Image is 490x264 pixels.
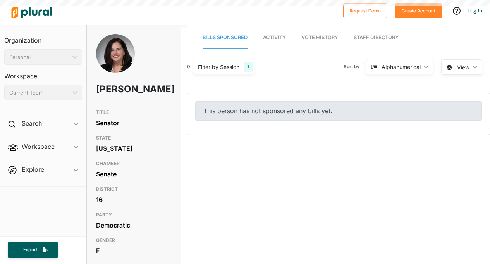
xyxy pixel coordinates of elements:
[187,63,190,70] div: 0
[96,117,172,129] div: Senator
[18,247,43,253] span: Export
[96,143,172,154] div: [US_STATE]
[301,35,338,40] span: Vote History
[96,245,172,257] div: F
[244,62,252,72] div: 1
[263,35,286,40] span: Activity
[96,185,172,194] h3: DISTRICT
[96,34,135,88] img: Headshot of Beth Liston
[9,89,69,97] div: Current Team
[8,242,58,258] button: Export
[96,194,172,205] div: 16
[96,78,141,101] h1: [PERSON_NAME]
[457,63,469,71] span: View
[344,63,366,70] span: Sort by
[198,63,239,71] div: Filter by Session
[343,6,387,14] a: Request Demo
[395,3,442,18] button: Create Account
[195,101,482,121] div: This person has not sponsored any bills yet.
[22,119,42,128] h2: Search
[96,236,172,245] h3: GENDER
[203,35,248,40] span: Bills Sponsored
[96,168,172,180] div: Senate
[9,53,69,61] div: Personal
[354,27,399,49] a: Staff Directory
[96,108,172,117] h3: TITLE
[203,27,248,49] a: Bills Sponsored
[4,29,82,46] h3: Organization
[343,3,387,18] button: Request Demo
[263,27,286,49] a: Activity
[395,6,442,14] a: Create Account
[96,219,172,231] div: Democratic
[4,65,82,82] h3: Workspace
[96,133,172,143] h3: STATE
[468,7,482,14] a: Log In
[301,27,338,49] a: Vote History
[96,159,172,168] h3: CHAMBER
[96,210,172,219] h3: PARTY
[382,63,421,71] div: Alphanumerical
